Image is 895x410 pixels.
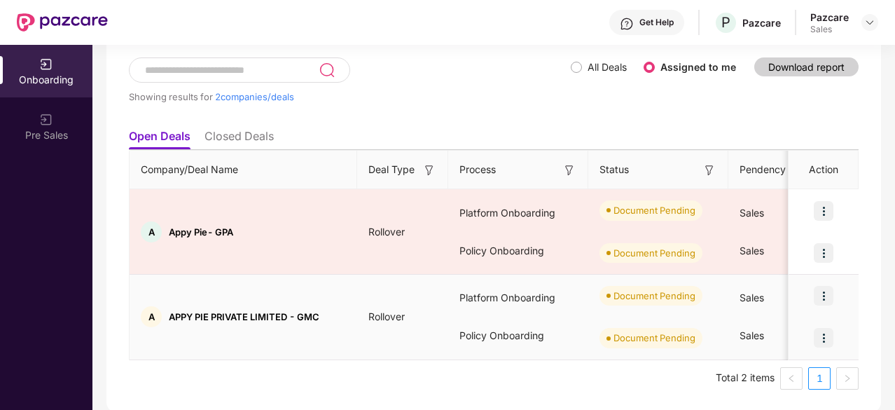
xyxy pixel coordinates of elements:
img: svg+xml;base64,PHN2ZyB3aWR0aD0iMjAiIGhlaWdodD0iMjAiIHZpZXdCb3g9IjAgMCAyMCAyMCIgZmlsbD0ibm9uZSIgeG... [39,113,53,127]
button: Download report [754,57,859,76]
img: icon [814,286,833,306]
div: Policy Onboarding [448,232,588,270]
span: Status [599,162,629,177]
img: svg+xml;base64,PHN2ZyB3aWR0aD0iMTYiIGhlaWdodD0iMTYiIHZpZXdCb3g9IjAgMCAxNiAxNiIgZmlsbD0ibm9uZSIgeG... [422,163,436,177]
img: svg+xml;base64,PHN2ZyB3aWR0aD0iMTYiIGhlaWdodD0iMTYiIHZpZXdCb3g9IjAgMCAxNiAxNiIgZmlsbD0ibm9uZSIgeG... [562,163,576,177]
div: Pazcare [810,11,849,24]
li: Open Deals [129,129,190,149]
span: Appy Pie- GPA [169,226,233,238]
img: icon [814,328,833,348]
span: P [721,14,730,31]
a: 1 [809,368,830,389]
span: Sales [740,207,764,219]
th: Action [789,151,859,189]
img: icon [814,201,833,221]
img: icon [814,243,833,263]
div: Document Pending [613,246,695,260]
li: Closed Deals [204,129,274,149]
img: svg+xml;base64,PHN2ZyBpZD0iRHJvcGRvd24tMzJ4MzIiIHhtbG5zPSJodHRwOi8vd3d3LnczLm9yZy8yMDAwL3N2ZyIgd2... [864,17,875,28]
span: Pendency On [740,162,802,177]
div: Document Pending [613,289,695,303]
span: Process [459,162,496,177]
li: Next Page [836,367,859,390]
img: svg+xml;base64,PHN2ZyB3aWR0aD0iMjQiIGhlaWdodD0iMjUiIHZpZXdCb3g9IjAgMCAyNCAyNSIgZmlsbD0ibm9uZSIgeG... [319,62,335,78]
img: New Pazcare Logo [17,13,108,32]
div: Get Help [639,17,674,28]
div: Sales [810,24,849,35]
span: Sales [740,329,764,341]
img: svg+xml;base64,PHN2ZyBpZD0iSGVscC0zMngzMiIgeG1sbnM9Imh0dHA6Ly93d3cudzMub3JnLzIwMDAvc3ZnIiB3aWR0aD... [620,17,634,31]
div: Document Pending [613,203,695,217]
span: left [787,374,796,383]
label: Assigned to me [660,61,736,73]
img: svg+xml;base64,PHN2ZyB3aWR0aD0iMjAiIGhlaWdodD0iMjAiIHZpZXdCb3g9IjAgMCAyMCAyMCIgZmlsbD0ibm9uZSIgeG... [39,57,53,71]
div: Document Pending [613,331,695,345]
li: Previous Page [780,367,803,390]
div: A [141,306,162,327]
div: Platform Onboarding [448,194,588,232]
div: Pazcare [742,16,781,29]
th: Company/Deal Name [130,151,357,189]
span: Rollover [357,226,416,238]
div: Showing results for [129,91,571,102]
li: Total 2 items [716,367,775,390]
li: 1 [808,367,831,390]
span: Deal Type [368,162,415,177]
button: left [780,367,803,390]
img: svg+xml;base64,PHN2ZyB3aWR0aD0iMTYiIGhlaWdodD0iMTYiIHZpZXdCb3g9IjAgMCAxNiAxNiIgZmlsbD0ibm9uZSIgeG... [702,163,716,177]
span: Rollover [357,310,416,322]
span: Sales [740,292,764,303]
span: Sales [740,245,764,257]
span: right [843,374,852,383]
span: 2 companies/deals [215,91,294,102]
div: Platform Onboarding [448,279,588,317]
span: APPY PIE PRIVATE LIMITED - GMC [169,311,319,322]
button: right [836,367,859,390]
div: A [141,221,162,242]
label: All Deals [588,61,627,73]
div: Policy Onboarding [448,317,588,355]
